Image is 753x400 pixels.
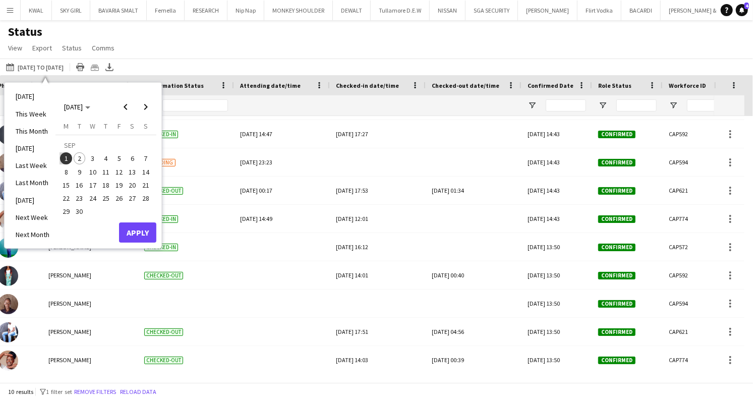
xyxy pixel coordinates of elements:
button: 14-09-2025 [139,165,152,178]
app-action-btn: Print [74,61,86,73]
span: Workforce ID [669,82,706,89]
button: 15-09-2025 [60,179,73,192]
div: [DATE] 00:39 [432,346,515,374]
div: CAP592 [663,261,733,289]
button: 13-09-2025 [126,165,139,178]
div: [DATE] 14:43 [522,148,592,176]
div: CAP621 [663,177,733,204]
span: 26 [113,192,125,204]
div: CAP594 [663,148,733,176]
li: This Month [10,123,55,140]
span: 7 [140,152,152,164]
span: 1 filter set [46,388,72,395]
span: Checked-out [144,272,183,279]
span: 4 [100,152,112,164]
button: [DATE] to [DATE] [4,61,66,73]
button: 17-09-2025 [86,179,99,192]
div: [DATE] 01:34 [432,177,515,204]
a: Comms [88,41,119,54]
span: 21 [140,179,152,191]
button: Previous month [115,97,136,117]
div: [DATE] 17:53 [336,177,420,204]
span: 8 [60,166,72,178]
span: 27 [127,192,139,204]
span: Export [32,43,52,52]
div: [DATE] 14:01 [336,261,420,289]
span: T [104,122,107,131]
span: 30 [74,206,86,218]
span: Confirmed [598,357,635,364]
li: Next Week [10,209,55,226]
div: [DATE] 14:43 [522,177,592,204]
button: SKY GIRL [52,1,90,20]
button: Reload data [118,386,158,397]
span: Confirmed [598,328,635,336]
button: Nip Nap [227,1,264,20]
span: Confirmed Date [528,82,573,89]
span: 3 [87,152,99,164]
button: NISSAN [430,1,466,20]
a: 4 [736,4,748,16]
button: RESEARCH [185,1,227,20]
div: [DATE] 14:03 [336,346,420,374]
button: Choose month and year [60,98,94,116]
button: 11-09-2025 [99,165,112,178]
span: [PERSON_NAME] [48,271,91,279]
div: [DATE] 14:43 [522,205,592,233]
span: M [64,122,69,131]
button: Tullamore D.E.W [371,1,430,20]
button: Open Filter Menu [669,101,678,110]
button: BAVARIA SMALT [90,1,147,20]
span: 20 [127,179,139,191]
div: CAP774 [663,205,733,233]
button: 03-09-2025 [86,152,99,165]
span: Checked-out [144,187,183,195]
span: Role Status [598,82,631,89]
span: 11 [100,166,112,178]
button: 25-09-2025 [99,192,112,205]
div: [DATE] 17:27 [336,120,420,148]
button: 06-09-2025 [126,152,139,165]
button: Apply [119,222,156,243]
button: BACARDI [621,1,661,20]
button: 02-09-2025 [73,152,86,165]
span: 6 [127,152,139,164]
span: Confirmed [598,131,635,138]
td: SEP [60,139,152,152]
a: Status [58,41,86,54]
span: Status [62,43,82,52]
span: 12 [113,166,125,178]
span: 10 [87,166,99,178]
button: KWAL [21,1,52,20]
input: Role Status Filter Input [616,99,657,111]
span: 19 [113,179,125,191]
button: 30-09-2025 [73,205,86,218]
span: 28 [140,192,152,204]
button: 28-09-2025 [139,192,152,205]
button: Open Filter Menu [598,101,607,110]
span: S [131,122,135,131]
li: Last Month [10,174,55,191]
span: F [118,122,121,131]
button: 04-09-2025 [99,152,112,165]
a: View [4,41,26,54]
span: 16 [74,179,86,191]
input: Confirmed Date Filter Input [546,99,586,111]
button: MONKEY SHOULDER [264,1,333,20]
span: [PERSON_NAME] [48,356,91,364]
span: Confirmed [598,215,635,223]
div: [DATE] 13:50 [522,318,592,346]
span: S [144,122,148,131]
button: 21-09-2025 [139,179,152,192]
div: [DATE] 17:51 [336,318,420,346]
button: Next month [136,97,156,117]
div: [DATE] 13:50 [522,233,592,261]
button: 10-09-2025 [86,165,99,178]
span: Confirmed [598,187,635,195]
span: Confirmed [598,159,635,166]
span: 5 [113,152,125,164]
a: Export [28,41,56,54]
div: CAP594 [663,290,733,317]
span: 9 [74,166,86,178]
span: 1 [60,152,72,164]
